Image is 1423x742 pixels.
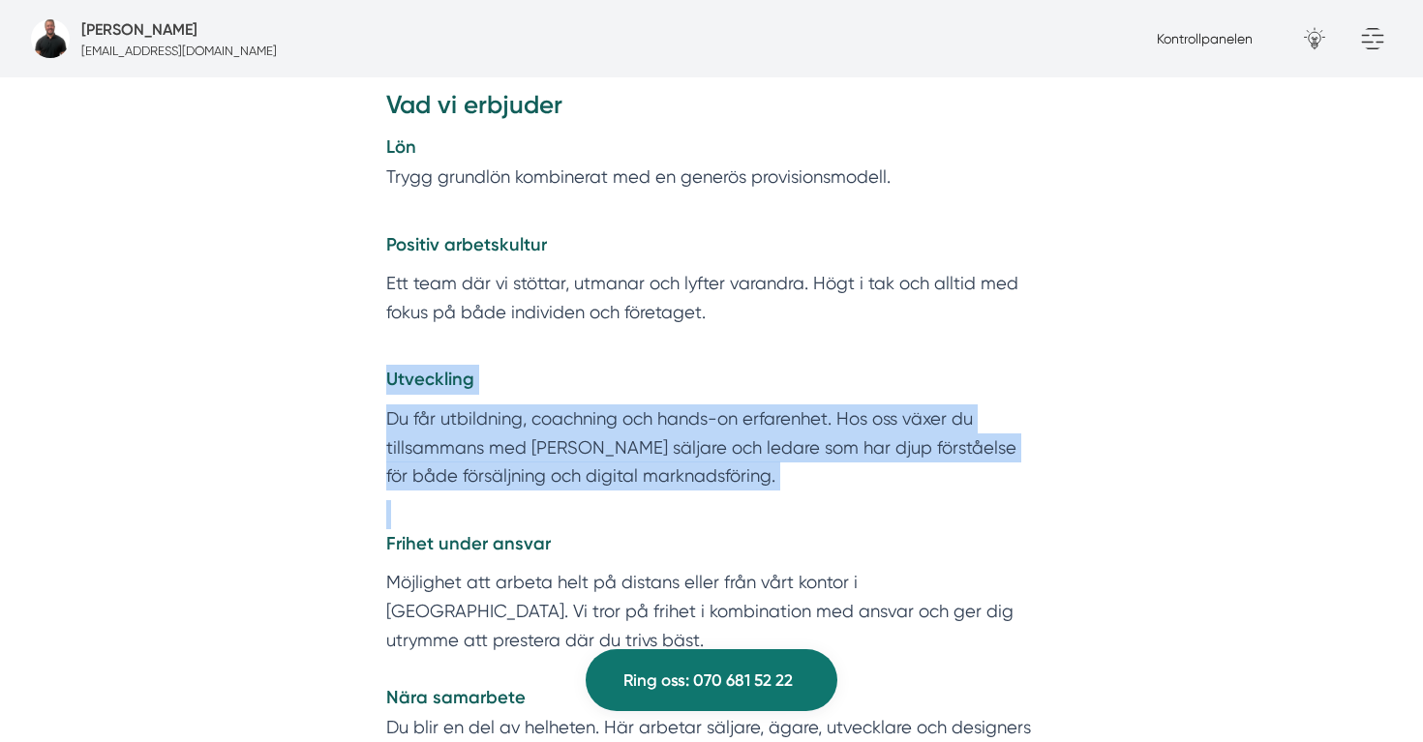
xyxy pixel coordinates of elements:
[81,42,277,60] p: [EMAIL_ADDRESS][DOMAIN_NAME]
[386,533,551,554] strong: Frihet under ansvar
[386,269,1037,326] p: Ett team där vi stöttar, utmanar och lyfter varandra. Högt i tak och alltid med fokus på både ind...
[31,19,70,58] img: bild-pa-smartproduktion-foretag-webbyraer-i-borlange-dalarnas-lan.jpg
[386,687,526,708] strong: Nära samarbete
[386,133,1037,191] p: Trygg grundlön kombinerat med en generös provisionsmodell.
[1157,31,1253,46] a: Kontrollpanelen
[386,88,1037,133] h3: Vad vi erbjuder
[386,404,1037,490] p: Du får utbildning, coachning och hands-on erfarenhet. Hos oss växer du tillsammans med [PERSON_NA...
[386,369,474,390] strong: Utveckling
[586,649,837,711] a: Ring oss: 070 681 52 22
[386,136,416,158] strong: Lön
[81,17,197,42] h5: Försäljare
[623,668,793,694] span: Ring oss: 070 681 52 22
[386,234,547,255] strong: Positiv arbetskultur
